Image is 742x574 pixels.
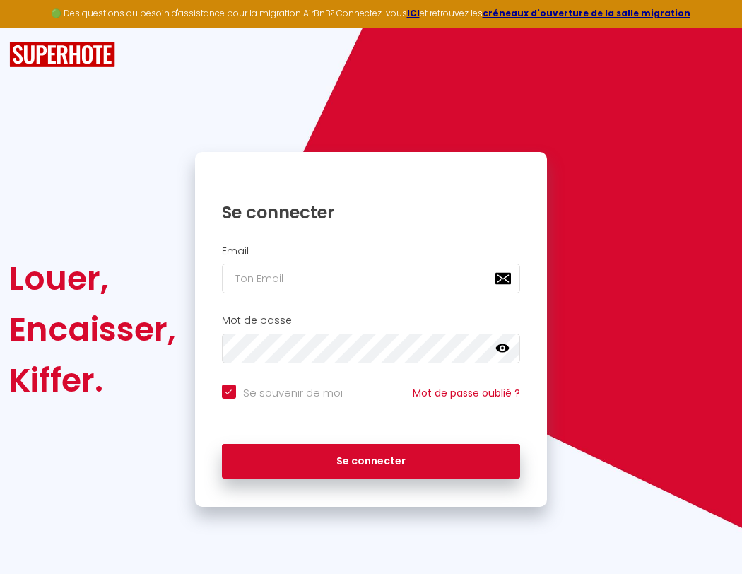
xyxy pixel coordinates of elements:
[9,304,176,355] div: Encaisser,
[9,355,176,406] div: Kiffer.
[407,7,420,19] a: ICI
[222,444,521,479] button: Se connecter
[9,42,115,68] img: SuperHote logo
[222,245,521,257] h2: Email
[483,7,690,19] a: créneaux d'ouverture de la salle migration
[9,253,176,304] div: Louer,
[222,201,521,223] h1: Se connecter
[222,264,521,293] input: Ton Email
[222,315,521,327] h2: Mot de passe
[413,386,520,400] a: Mot de passe oublié ?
